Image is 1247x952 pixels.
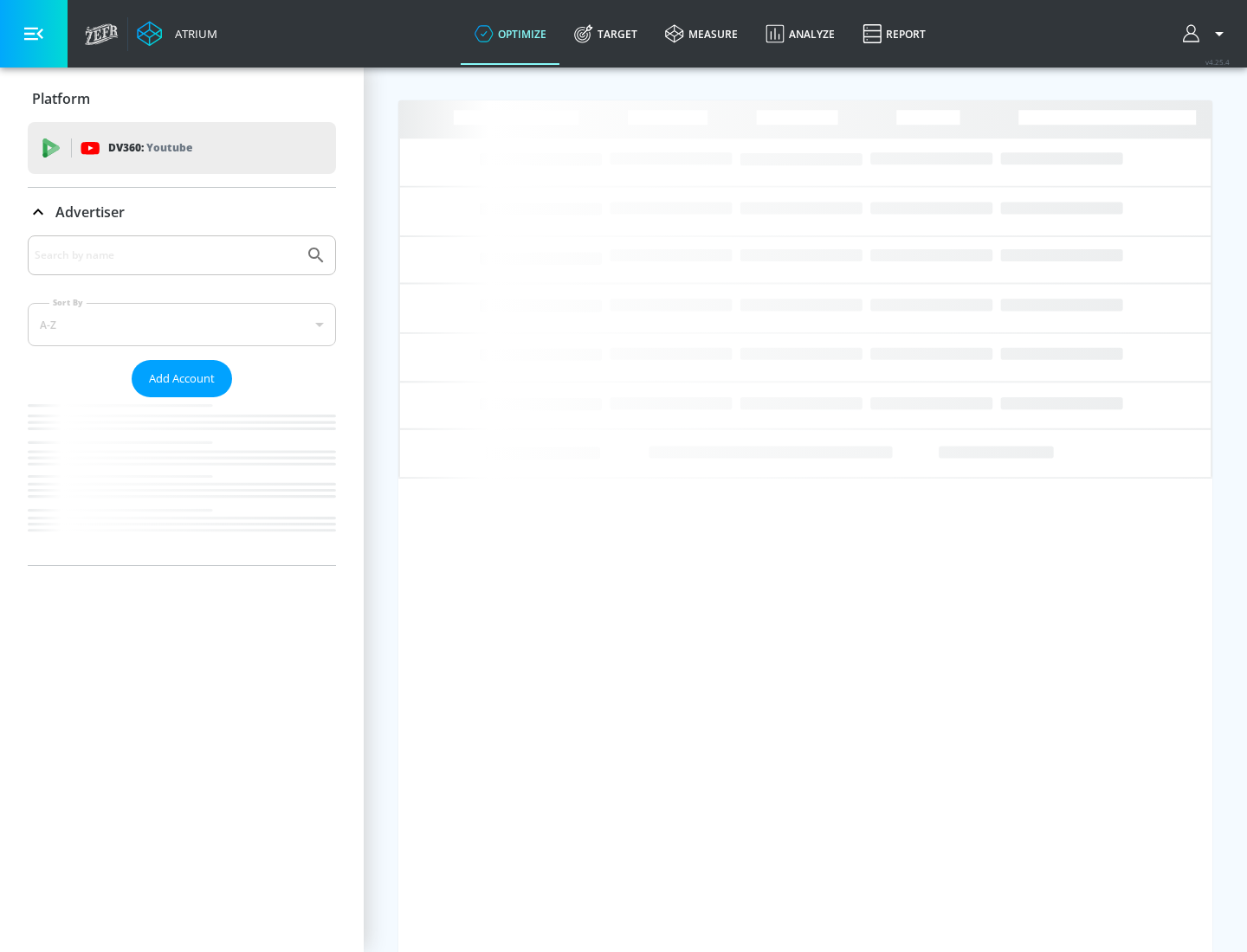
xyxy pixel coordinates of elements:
a: Report [849,3,940,65]
a: measure [651,3,752,65]
p: Advertiser [55,203,125,222]
label: Sort By [49,297,87,308]
a: Target [560,3,651,65]
a: Atrium [137,21,217,47]
div: Advertiser [28,235,336,565]
a: Analyze [752,3,849,65]
button: Add Account [132,360,232,397]
div: Atrium [168,26,217,42]
div: DV360: Youtube [28,122,336,174]
span: v 4.25.4 [1205,57,1230,67]
p: DV360: [108,138,192,158]
nav: list of Advertiser [28,397,336,565]
p: Youtube [146,138,192,157]
div: A-Z [28,303,336,346]
p: Platform [32,89,90,108]
div: Platform [28,74,336,123]
div: Advertiser [28,188,336,236]
input: Search by name [35,244,297,267]
a: optimize [461,3,560,65]
span: Add Account [149,369,215,389]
